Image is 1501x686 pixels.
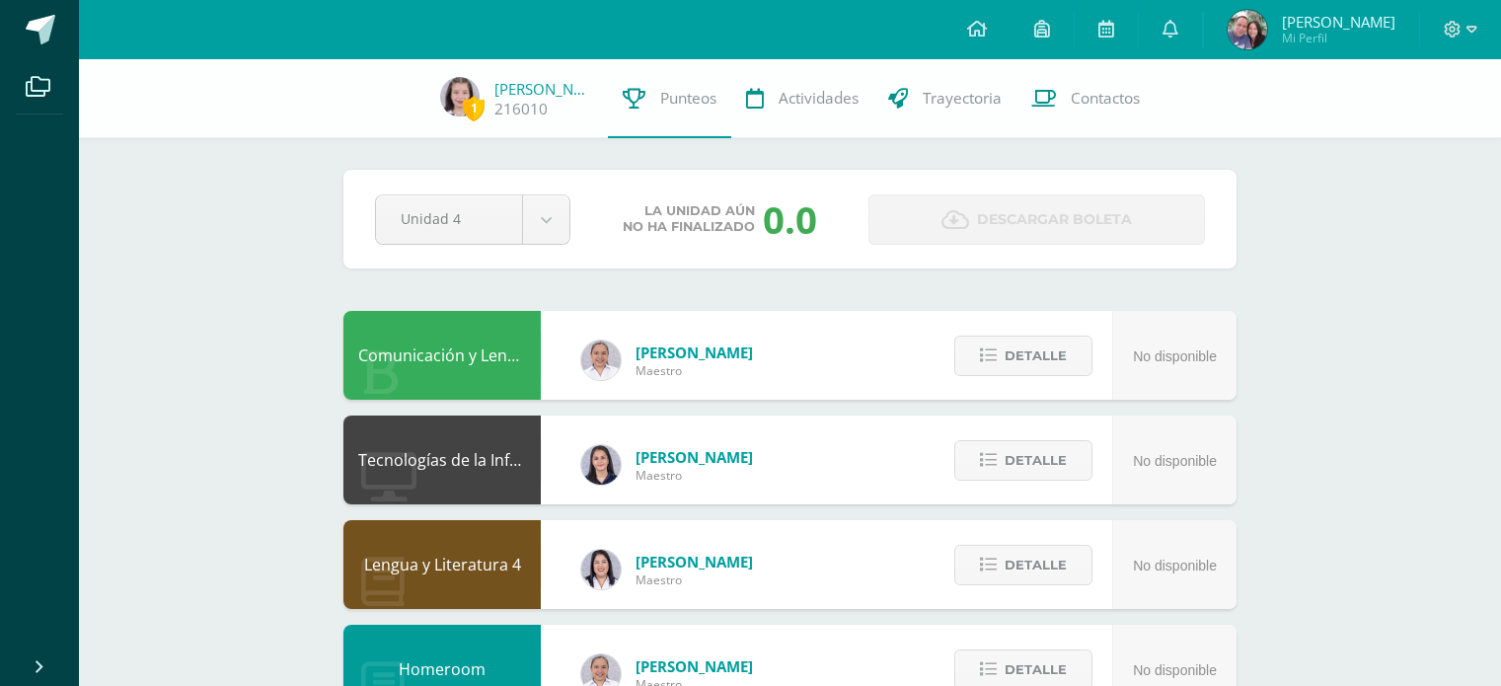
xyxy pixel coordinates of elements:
[873,59,1016,138] a: Trayectoria
[779,88,859,109] span: Actividades
[636,467,753,484] span: Maestro
[1005,442,1067,479] span: Detalle
[731,59,873,138] a: Actividades
[1133,453,1217,469] span: No disponible
[1005,338,1067,374] span: Detalle
[1133,558,1217,573] span: No disponible
[623,203,755,235] span: La unidad aún no ha finalizado
[1282,12,1395,32] span: [PERSON_NAME]
[608,59,731,138] a: Punteos
[494,79,593,99] a: [PERSON_NAME]
[636,447,753,467] span: [PERSON_NAME]
[343,416,541,504] div: Tecnologías de la Información y la Comunicación 4
[401,195,497,242] span: Unidad 4
[954,440,1092,481] button: Detalle
[581,341,621,380] img: 04fbc0eeb5f5f8cf55eb7ff53337e28b.png
[1005,547,1067,583] span: Detalle
[954,545,1092,585] button: Detalle
[1228,10,1267,49] img: b381bdac4676c95086dea37a46e4db4c.png
[440,77,480,116] img: 38194a3b192c087b813af4a54915f260.png
[660,88,716,109] span: Punteos
[494,99,548,119] a: 216010
[1071,88,1140,109] span: Contactos
[954,336,1092,376] button: Detalle
[636,656,753,676] span: [PERSON_NAME]
[581,445,621,485] img: dbcf09110664cdb6f63fe058abfafc14.png
[636,343,753,362] span: [PERSON_NAME]
[581,550,621,589] img: fd1196377973db38ffd7ffd912a4bf7e.png
[923,88,1002,109] span: Trayectoria
[636,552,753,572] span: [PERSON_NAME]
[1282,30,1395,46] span: Mi Perfil
[463,96,485,120] span: 1
[1133,348,1217,364] span: No disponible
[376,195,569,244] a: Unidad 4
[977,195,1132,244] span: Descargar boleta
[343,311,541,400] div: Comunicación y Lenguaje L3 Inglés 4
[343,520,541,609] div: Lengua y Literatura 4
[1133,662,1217,678] span: No disponible
[1016,59,1155,138] a: Contactos
[636,572,753,588] span: Maestro
[763,193,817,245] div: 0.0
[636,362,753,379] span: Maestro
